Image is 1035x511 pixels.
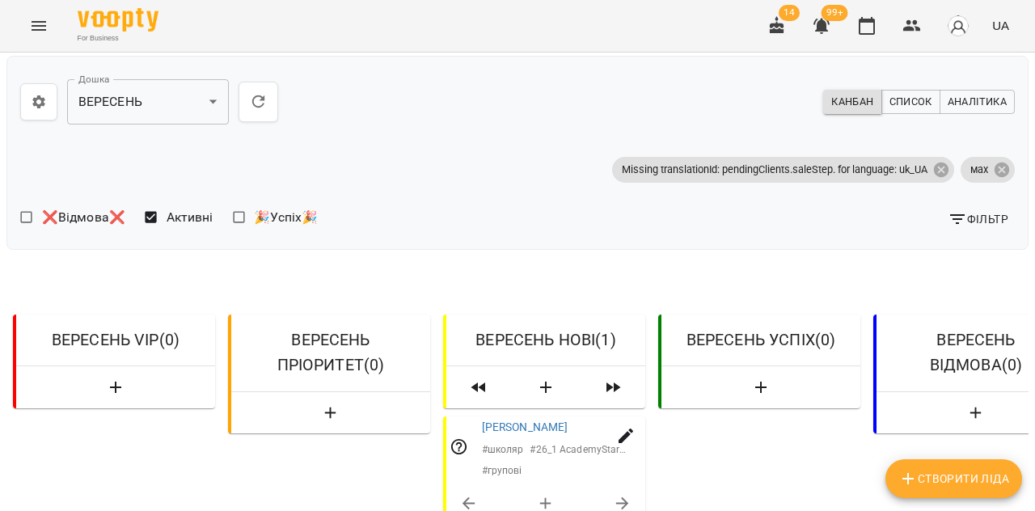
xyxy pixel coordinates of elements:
h6: ВЕРЕСЕНЬ ПРІОРИТЕТ ( 0 ) [244,327,417,378]
span: Пересунути лідів з колонки [453,374,505,403]
span: 14 [779,5,800,21]
button: Список [881,90,940,114]
button: Створити Ліда [668,374,854,403]
p: # 26_1 AcademyStars2 Animals There are [530,442,627,457]
h6: ВЕРЕСЕНЬ НОВІ ( 1 ) [459,327,632,353]
svg: Відповідальний співробітник не заданий [450,437,469,457]
span: UA [992,17,1009,34]
span: 99+ [822,5,848,21]
button: Створити Ліда [23,374,209,403]
span: Список [889,93,932,111]
button: Аналітика [940,90,1015,114]
div: ВЕРЕСЕНЬ [67,79,229,125]
button: Створити Ліда [511,374,581,403]
h6: ВЕРЕСЕНЬ УСПІХ ( 0 ) [674,327,847,353]
button: Menu [19,6,58,45]
a: [PERSON_NAME] [482,420,568,433]
p: # школяр [482,442,524,457]
button: Канбан [823,90,881,114]
button: Фільтр [941,205,1015,234]
span: Створити Ліда [898,469,1009,488]
img: avatar_s.png [947,15,970,37]
span: Missing translationId: pendingClients.saleStep. for language: uk_UA [612,163,937,177]
img: Voopty Logo [78,8,158,32]
div: мах [961,157,1015,183]
button: UA [986,11,1016,40]
button: Створити Ліда [238,399,424,428]
p: # групові [482,463,522,478]
span: Фільтр [948,209,1008,229]
span: For Business [78,33,158,44]
span: ❌Відмова❌ [42,208,125,227]
span: Аналітика [948,93,1007,111]
span: Канбан [831,93,873,111]
h6: ВЕРЕСЕНЬ VIP ( 0 ) [29,327,202,353]
span: мах [961,163,998,177]
span: 🎉Успіх🎉 [254,208,318,227]
button: Створити Ліда [885,459,1022,498]
span: Активні [167,208,213,227]
div: Missing translationId: pendingClients.saleStep. for language: uk_UA [612,157,954,183]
